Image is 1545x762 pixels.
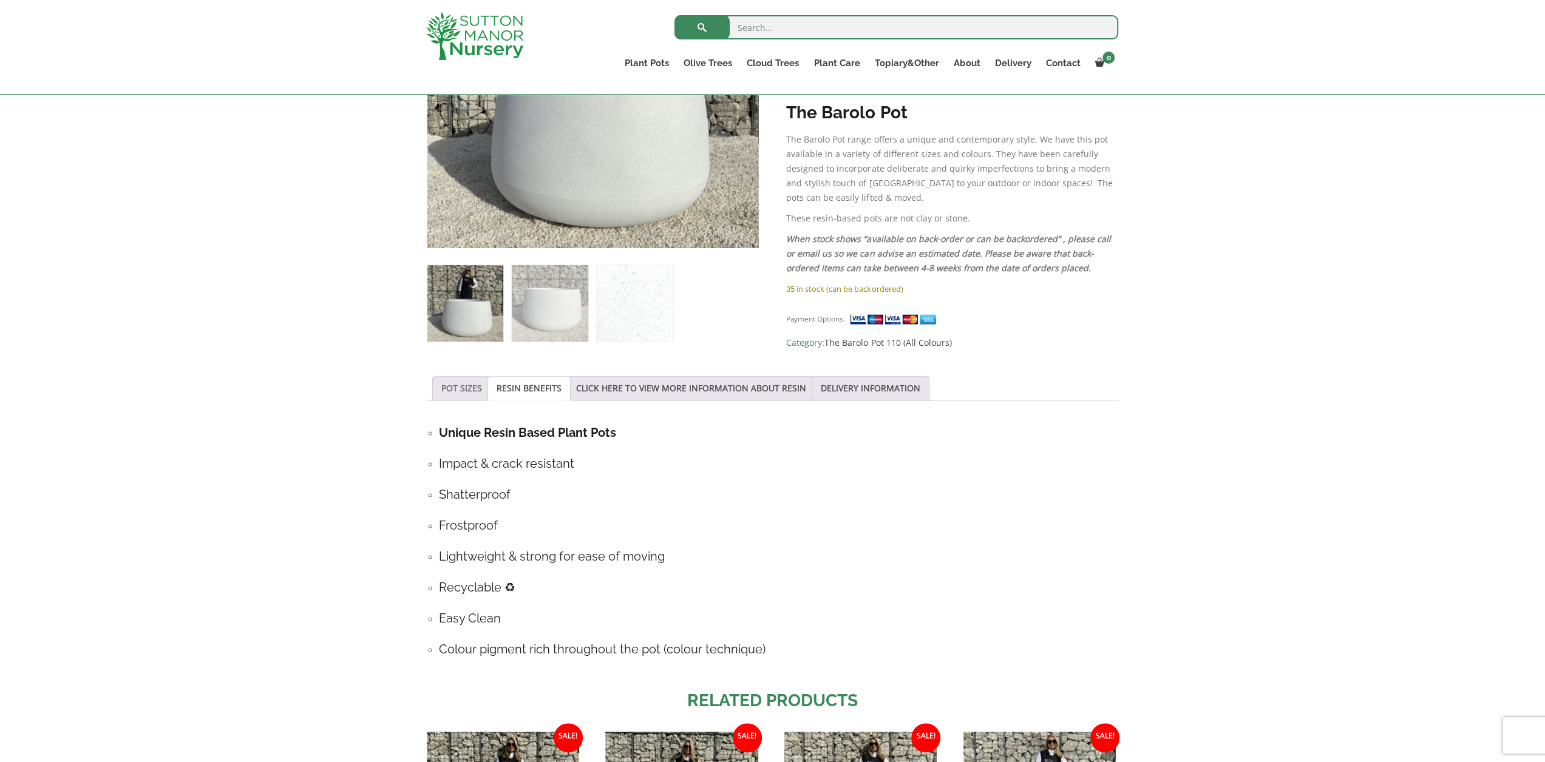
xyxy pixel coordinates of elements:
a: 0 [1087,55,1118,72]
p: These resin-based pots are not clay or stone. [786,211,1118,226]
strong: The Barolo Pot [786,103,907,123]
img: logo [426,12,523,60]
span: Sale! [733,723,762,752]
a: Cloud Trees [739,55,806,72]
h4: Shatterproof [439,485,1119,504]
img: payment supported [849,313,940,326]
a: CLICK HERE TO VIEW MORE INFORMATION ABOUT RESIN [576,377,806,400]
img: The Barolo Pot 110 Colour White Granite - Image 3 [597,265,673,341]
p: 35 in stock (can be backordered) [786,282,1118,296]
h2: Related products [427,688,1119,713]
a: RESIN BENEFITS [497,377,562,400]
small: Payment Options: [786,314,845,323]
h4: Frostproof [439,516,1119,535]
span: 0 [1102,52,1115,64]
img: The Barolo Pot 110 Colour White Granite [427,265,503,341]
a: About [946,55,987,72]
h4: Colour pigment rich throughout the pot (colour technique) [439,640,1119,659]
a: DELIVERY INFORMATION [821,377,920,400]
p: The Barolo Pot range offers a unique and contemporary style. We have this pot available in a vari... [786,132,1118,205]
h4: Lightweight & strong for ease of moving [439,547,1119,566]
h4: Easy Clean [439,609,1119,628]
span: Sale! [1090,723,1119,752]
a: Olive Trees [676,55,739,72]
h4: Impact & crack resistant [439,454,1119,473]
a: Plant Care [806,55,867,72]
input: Search... [674,15,1118,39]
a: Plant Pots [617,55,676,72]
a: POT SIZES [441,377,482,400]
a: Contact [1038,55,1087,72]
a: Delivery [987,55,1038,72]
a: Topiary&Other [867,55,946,72]
span: Sale! [554,723,583,752]
strong: Unique Resin Based Plant Pots [439,425,616,440]
em: When stock shows “available on back-order or can be backordered” , please call or email us so we ... [786,233,1110,274]
h4: Recyclable ♻ [439,578,1119,597]
a: The Barolo Pot 110 (All Colours) [824,337,951,348]
img: The Barolo Pot 110 Colour White Granite - Image 2 [512,265,588,341]
span: Category: [786,335,1118,350]
span: Sale! [911,723,940,752]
